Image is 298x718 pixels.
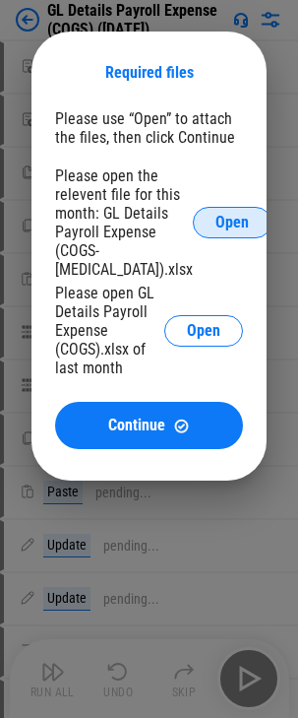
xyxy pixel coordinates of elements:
[55,63,243,82] div: Required files
[55,284,164,377] div: Please open GL Details Payroll Expense (COGS).xlsx of last month
[108,418,165,433] span: Continue
[55,109,243,147] div: Please use “Open” to attach the files, then click Continue
[215,215,249,230] span: Open
[193,207,271,238] button: Open
[173,418,190,434] img: Continue
[187,323,220,339] span: Open
[55,166,193,279] div: Please open the relevent file for this month: GL Details Payroll Expense (COGS-[MEDICAL_DATA]).xlsx
[55,402,243,449] button: ContinueContinue
[164,315,243,347] button: Open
